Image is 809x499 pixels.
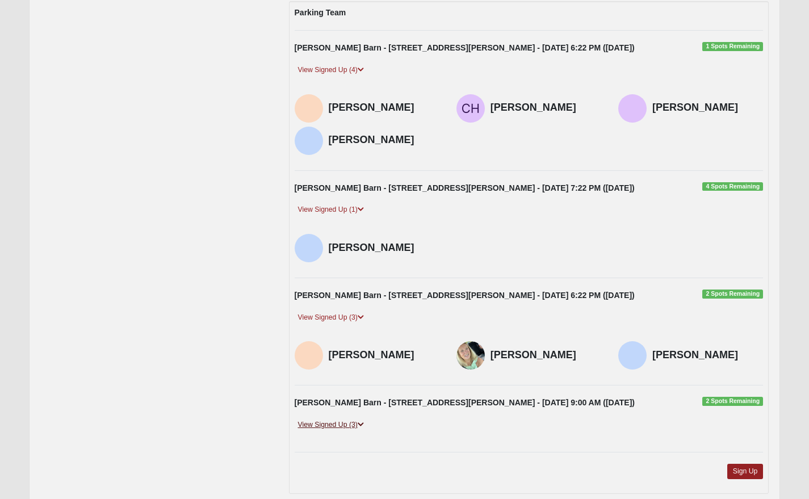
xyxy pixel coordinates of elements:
a: View Signed Up (1) [295,204,367,216]
strong: [PERSON_NAME] Barn - [STREET_ADDRESS][PERSON_NAME] - [DATE] 9:00 AM ([DATE]) [295,398,635,407]
img: Henry Carrow [295,341,323,370]
strong: Parking Team [295,8,346,17]
span: 4 Spots Remaining [702,182,763,191]
span: 1 Spots Remaining [702,42,763,51]
span: 2 Spots Remaining [702,290,763,299]
h4: [PERSON_NAME] [491,102,601,114]
h4: [PERSON_NAME] [491,349,601,362]
strong: [PERSON_NAME] Barn - [STREET_ADDRESS][PERSON_NAME] - [DATE] 7:22 PM ([DATE]) [295,183,635,192]
img: Kendall Tant [295,234,323,262]
img: Colby Hollingsworth [456,94,485,123]
h4: [PERSON_NAME] [652,349,763,362]
span: 2 Spots Remaining [702,397,763,406]
strong: [PERSON_NAME] Barn - [STREET_ADDRESS][PERSON_NAME] - [DATE] 6:22 PM ([DATE]) [295,291,635,300]
h4: [PERSON_NAME] [329,242,439,254]
h4: [PERSON_NAME] [652,102,763,114]
h4: [PERSON_NAME] [329,349,439,362]
a: Sign Up [727,464,764,479]
img: Kendall Tant [618,341,647,370]
h4: [PERSON_NAME] [329,102,439,114]
img: Vicki Slaughter [456,341,485,370]
img: Henry Carrow [295,94,323,123]
a: View Signed Up (4) [295,64,367,76]
img: Cale Owen [618,94,647,123]
h4: [PERSON_NAME] [329,134,439,146]
strong: [PERSON_NAME] Barn - [STREET_ADDRESS][PERSON_NAME] - [DATE] 6:22 PM ([DATE]) [295,43,635,52]
a: View Signed Up (3) [295,312,367,324]
a: View Signed Up (3) [295,419,367,431]
img: Kendall Tant [295,127,323,155]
